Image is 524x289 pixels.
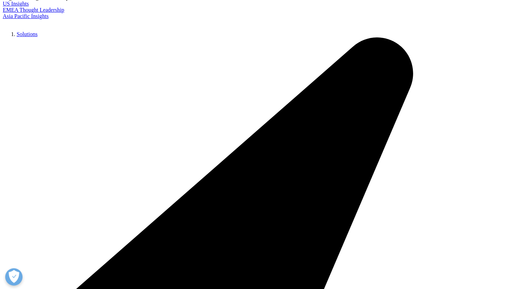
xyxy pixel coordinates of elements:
button: 優先設定センターを開く [5,268,23,286]
a: Asia Pacific Insights [3,13,48,19]
a: Solutions [17,31,37,37]
a: EMEA Thought Leadership [3,7,64,13]
a: US Insights [3,1,29,7]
